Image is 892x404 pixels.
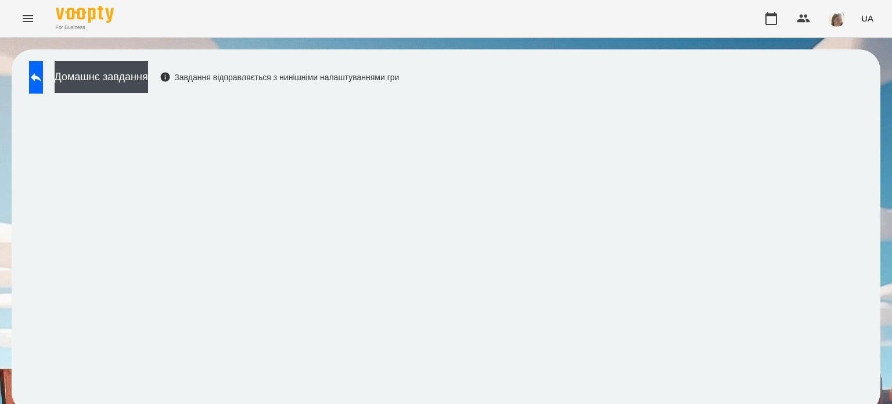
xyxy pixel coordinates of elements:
button: Домашнє завдання [55,61,148,93]
span: For Business [56,24,114,31]
button: Menu [14,5,42,33]
div: Завдання відправляється з нинішніми налаштуваннями гри [160,71,400,83]
img: Voopty Logo [56,6,114,23]
span: UA [861,12,873,24]
button: UA [857,8,878,29]
img: 4795d6aa07af88b41cce17a01eea78aa.jpg [829,10,845,27]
